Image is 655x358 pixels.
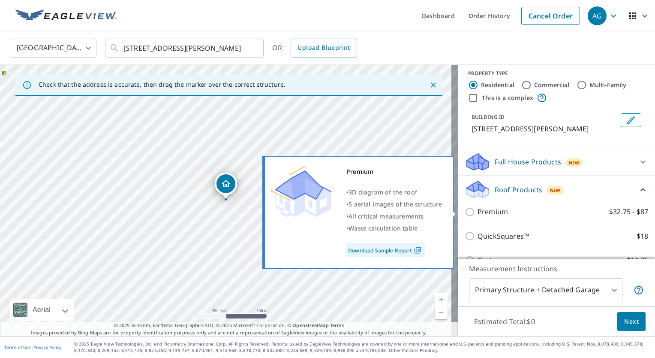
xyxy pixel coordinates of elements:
[521,7,580,25] a: Cancel Order
[114,322,344,329] span: © 2025 TomTom, Earthstar Geographics SIO, © 2025 Microsoft Corporation, ©
[349,224,418,232] span: Waste calculation table
[468,70,645,77] div: PROPERTY TYPE
[74,341,651,354] p: © 2025 Eagle View Technologies, Inc. and Pictometry International Corp. All Rights Reserved. Repo...
[550,187,561,194] span: New
[412,246,424,254] img: Pdf Icon
[346,186,442,198] div: •
[588,6,607,25] div: AG
[346,210,442,222] div: •
[534,81,570,89] label: Commercial
[634,285,644,295] span: Your report will include the primary structure and a detached garage if one exists.
[478,206,508,217] p: Premium
[481,81,514,89] label: Residential
[472,124,617,134] p: [STREET_ADDRESS][PERSON_NAME]
[346,243,425,257] a: Download Sample Report
[292,322,328,328] a: OpenStreetMap
[349,212,424,220] span: All critical measurements
[30,299,53,321] div: Aerial
[428,79,439,91] button: Close
[349,200,442,208] span: 5 aerial images of the structure
[272,39,357,58] div: OR
[495,185,542,195] p: Roof Products
[349,188,417,196] span: 3D diagram of the roof
[621,113,641,127] button: Edit building 1
[39,81,285,88] p: Check that the address is accurate, then drag the marker over the correct structure.
[469,264,644,274] p: Measurement Instructions
[467,312,542,331] p: Estimated Total: $0
[627,255,648,266] p: $13.75
[435,306,448,319] a: Current Level 17, Zoom Out
[609,206,648,217] p: $32.75 - $87
[10,299,74,321] div: Aerial
[33,344,61,350] a: Privacy Policy
[291,39,357,58] a: Upload Blueprint
[589,81,627,89] label: Multi-Family
[330,322,344,328] a: Terms
[346,166,442,178] div: Premium
[472,113,505,121] p: BUILDING ID
[495,157,561,167] p: Full House Products
[11,36,96,60] div: [GEOGRAPHIC_DATA]
[465,152,648,172] div: Full House ProductsNew
[469,278,622,302] div: Primary Structure + Detached Garage
[465,179,648,200] div: Roof ProductsNew
[435,293,448,306] a: Current Level 17, Zoom In
[624,316,639,327] span: Next
[482,94,533,102] label: This is a complex
[346,222,442,234] div: •
[15,9,117,22] img: EV Logo
[478,255,499,266] p: Gutter
[271,166,331,217] img: Premium
[569,159,580,166] span: New
[346,198,442,210] div: •
[478,231,529,242] p: QuickSquares™
[637,231,648,242] p: $18
[617,312,646,331] button: Next
[215,173,237,199] div: Dropped pin, building 1, Residential property, 3309 Bent Pine Dr Fort Pierce, FL 34951
[4,345,61,350] p: |
[297,42,350,53] span: Upload Blueprint
[124,36,246,60] input: Search by address or latitude-longitude
[4,344,31,350] a: Terms of Use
